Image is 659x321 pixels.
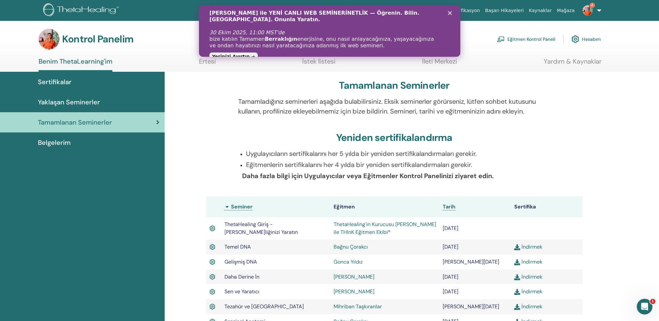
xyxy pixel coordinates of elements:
[448,5,483,17] a: Sertifikasyon
[334,273,374,280] a: [PERSON_NAME]
[303,57,336,70] a: İstek listesi
[209,302,215,311] img: Active Certificate
[439,254,511,269] td: [PERSON_NAME][DATE]
[199,5,460,57] iframe: Intercom live chat başlık
[497,36,505,42] img: chalkboard-teacher.svg
[439,217,511,239] td: [DATE]
[439,284,511,299] td: [DATE]
[334,303,382,310] a: Mihriban Taşkıranlar
[439,239,511,254] td: [DATE]
[554,5,577,17] a: Mağaza
[571,34,579,45] img: cog.svg
[10,47,59,55] a: Yerinizi Ayırtın ➜
[511,196,583,217] th: Sertifika
[439,269,511,284] td: [DATE]
[249,6,255,10] div: Kapat
[238,97,550,116] p: Tamamladığınız seminerleri aşağıda bulabilirsiniz. Eksik seminerler görürseniz, lütfen sohbet kut...
[514,288,542,295] a: İndirmek
[514,244,520,250] img: download.svg
[246,160,550,170] p: Eğitmenlerin sertifikalarını her 4 yılda bir yeniden sertifikalandırmaları gerekir.
[334,258,363,265] a: Gonca Yıldız
[38,138,71,147] span: Belgelerim
[637,299,652,314] iframe: Intercom live chat
[507,36,555,42] font: Eğitmen Kontrol Paneli
[38,117,112,127] span: Tamamlanan Seminerler
[583,5,593,16] img: default.jpg
[339,80,450,91] h3: Tamamlanan Seminerler
[209,273,215,281] img: Active Certificate
[439,299,511,314] td: [PERSON_NAME][DATE]
[39,29,59,50] img: default.jpg
[443,203,455,210] a: Tarih
[199,57,216,70] a: Ertesi
[368,5,395,17] a: Hakkında
[395,5,448,17] a: Kurslar & Seminerler
[526,5,554,17] a: Kaynaklar
[209,258,215,266] img: Active Certificate
[334,221,436,236] a: ThetaHealing'in Kurucusu [PERSON_NAME] ile THInK Eğitmen Ekibi®
[590,3,595,8] span: 4
[514,259,520,265] img: download.svg
[224,288,259,295] span: Sen ve Yaratıcı
[443,203,455,210] span: Tarih
[224,258,257,265] span: Gelişmiş DNA
[334,288,374,295] a: [PERSON_NAME]
[62,33,133,45] h3: Kontrol Panelim
[38,97,100,107] span: Yaklaşan Seminerler
[38,77,72,87] span: Sertifikalar
[224,243,251,250] span: Temel DNA
[209,243,215,251] img: Active Certificate
[514,304,520,310] img: download.svg
[336,132,453,144] h3: Yeniden sertifikalandırma
[497,32,555,46] a: Eğitmen Kontrol Paneli
[514,303,542,310] a: İndirmek
[544,57,601,70] a: Yardım & Kaynaklar
[246,149,550,159] p: Uygulayıcıların sertifikalarını her 5 yılda bir yeniden sertifikalandırmaları gerekir.
[483,5,526,17] a: Başarı Hikayeleri
[43,3,121,18] img: logo.png
[422,57,457,70] a: İleti Merkezi
[330,196,439,217] th: Eğitmen
[242,172,494,180] b: Daha fazla bilgi için Uygulayıcılar veya Eğitmenler Kontrol Panelinizi ziyaret edin.
[209,224,215,233] img: Active Certificate
[224,221,298,236] span: ThetaHealing Giriş - [PERSON_NAME]liğinizi Yaratın
[224,273,259,280] span: Daha Derine İn
[514,243,542,250] a: İndirmek
[209,288,215,296] img: Active Certificate
[514,289,520,295] img: download.svg
[650,299,655,304] span: 1
[514,274,520,280] img: download.svg
[334,243,368,250] a: Bağnu Çorakcı
[571,32,601,46] a: Hesabım
[39,57,112,72] a: Benim ThetaLearning'im
[582,36,601,42] font: Hesabım
[224,303,304,310] span: Tezahür ve [GEOGRAPHIC_DATA]
[514,273,542,280] a: İndirmek
[514,258,542,265] a: İndirmek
